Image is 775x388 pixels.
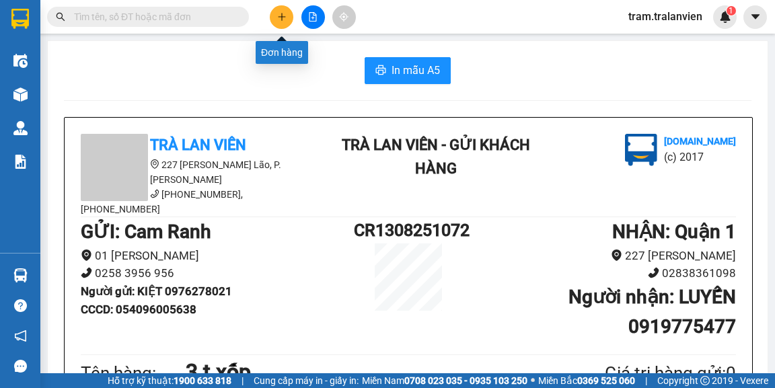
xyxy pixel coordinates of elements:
[339,12,348,22] span: aim
[14,329,27,342] span: notification
[301,5,325,29] button: file-add
[700,376,710,385] span: copyright
[664,136,736,147] b: [DOMAIN_NAME]
[277,12,287,22] span: plus
[648,267,659,278] span: phone
[13,121,28,135] img: warehouse-icon
[743,5,767,29] button: caret-down
[81,264,354,282] li: 0258 3956 956
[108,373,231,388] span: Hỗ trợ kỹ thuật:
[308,12,318,22] span: file-add
[56,12,65,22] span: search
[611,249,622,261] span: environment
[150,159,159,169] span: environment
[727,6,736,15] sup: 1
[531,378,535,383] span: ⚪️
[729,6,733,15] span: 1
[618,8,713,25] span: tram.tralanvien
[375,65,386,77] span: printer
[463,247,736,265] li: 227 [PERSON_NAME]
[463,264,736,282] li: 02838361098
[362,373,527,388] span: Miền Nam
[14,360,27,373] span: message
[81,221,211,243] b: GỬI : Cam Ranh
[242,373,244,388] span: |
[14,299,27,312] span: question-circle
[81,187,323,217] li: [PHONE_NUMBER], [PHONE_NUMBER]
[254,373,359,388] span: Cung cấp máy in - giấy in:
[74,9,233,24] input: Tìm tên, số ĐT hoặc mã đơn
[568,286,736,338] b: Người nhận : LUYẾN 0919775477
[150,137,246,153] b: Trà Lan Viên
[664,149,736,165] li: (c) 2017
[404,375,527,386] strong: 0708 023 035 - 0935 103 250
[270,5,293,29] button: plus
[81,157,323,187] li: 227 [PERSON_NAME] Lão, P. [PERSON_NAME]
[538,373,635,388] span: Miền Bắc
[13,54,28,68] img: warehouse-icon
[625,134,657,166] img: logo.jpg
[150,189,159,198] span: phone
[540,360,736,387] div: Giá trị hàng gửi: 0
[81,284,232,298] b: Người gửi : KIỆT 0976278021
[174,375,231,386] strong: 1900 633 818
[81,360,186,387] div: Tên hàng:
[365,57,451,84] button: printerIn mẫu A5
[13,268,28,282] img: warehouse-icon
[612,221,736,243] b: NHẬN : Quận 1
[83,20,133,153] b: Trà Lan Viên - Gửi khách hàng
[81,267,92,278] span: phone
[113,64,185,81] li: (c) 2017
[719,11,731,23] img: icon-new-feature
[256,41,308,64] div: Đơn hàng
[146,17,178,49] img: logo.jpg
[11,9,29,29] img: logo-vxr
[392,62,440,79] span: In mẫu A5
[81,249,92,261] span: environment
[113,51,185,62] b: [DOMAIN_NAME]
[645,373,647,388] span: |
[354,217,463,243] h1: CR1308251072
[13,155,28,169] img: solution-icon
[81,303,196,316] b: CCCD : 054096005638
[81,247,354,265] li: 01 [PERSON_NAME]
[17,87,49,150] b: Trà Lan Viên
[13,87,28,102] img: warehouse-icon
[332,5,356,29] button: aim
[749,11,762,23] span: caret-down
[577,375,635,386] strong: 0369 525 060
[342,137,530,177] b: Trà Lan Viên - Gửi khách hàng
